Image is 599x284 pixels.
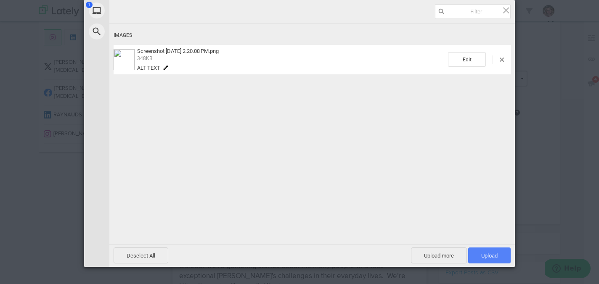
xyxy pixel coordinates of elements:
span: Upload more [411,247,467,263]
span: Upload [481,252,498,259]
img: 780c350e-4253-4064-a58b-db0df967d66b [114,49,135,70]
span: 1 [86,2,93,8]
span: Screenshot [DATE] 2.20.08 PM.png [137,48,219,54]
div: Images [114,28,511,43]
div: Screenshot 2025-09-22 at 2.20.08 PM.png [135,48,448,71]
span: Help [19,6,37,13]
input: Filter [435,4,511,19]
span: 348KB [137,55,152,61]
span: Edit [448,52,486,67]
span: Alt text [137,65,160,71]
span: Deselect All [114,247,168,263]
span: Click here or hit ESC to close picker [501,5,511,15]
div: Web Search [84,21,185,42]
span: Upload [468,247,511,263]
